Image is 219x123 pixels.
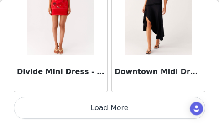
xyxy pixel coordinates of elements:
h3: Divide Mini Dress - Fire Red [17,66,104,77]
h3: Downtown Midi Dress - Black [115,66,202,77]
div: Open Intercom Messenger [190,102,203,115]
button: Load More [14,97,205,119]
